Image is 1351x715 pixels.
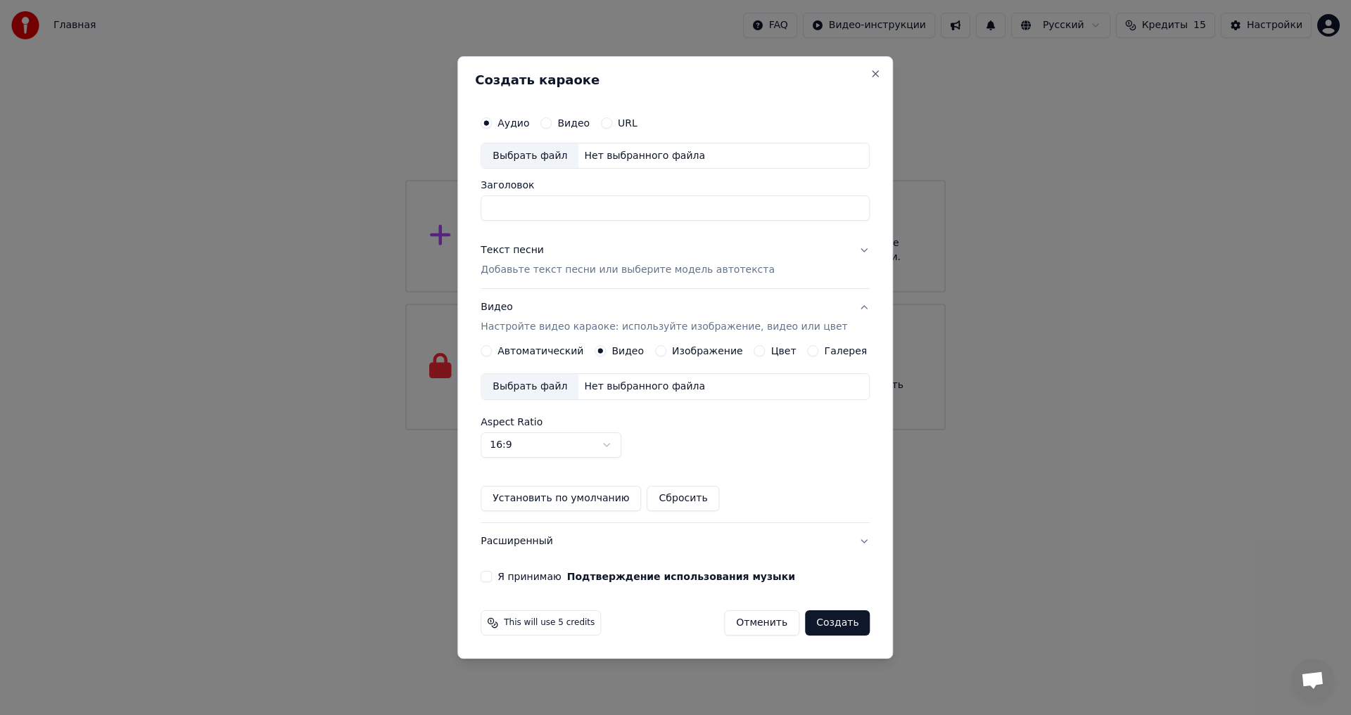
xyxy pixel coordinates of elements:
[481,143,578,169] div: Выбрать файл
[481,320,847,334] p: Настройте видео караоке: используйте изображение, видео или цвет
[805,610,870,636] button: Создать
[481,290,870,346] button: ВидеоНастройте видео караоке: используйте изображение, видео или цвет
[567,572,795,581] button: Я принимаю
[475,74,875,86] h2: Создать караоке
[481,523,870,560] button: Расширенный
[504,617,595,629] span: This will use 5 credits
[647,486,720,511] button: Сбросить
[557,118,590,128] label: Видео
[481,301,847,335] div: Видео
[497,572,795,581] label: Я принимаю
[724,610,799,636] button: Отменить
[771,346,797,356] label: Цвет
[618,118,638,128] label: URL
[481,264,775,278] p: Добавьте текст песни или выберите модель автотекста
[481,345,870,522] div: ВидеоНастройте видео караоке: используйте изображение, видео или цвет
[481,181,870,191] label: Заголовок
[481,417,870,427] label: Aspect Ratio
[578,149,711,163] div: Нет выбранного файла
[481,374,578,399] div: Выбрать файл
[578,380,711,394] div: Нет выбранного файла
[497,118,529,128] label: Аудио
[481,486,641,511] button: Установить по умолчанию
[611,346,644,356] label: Видео
[825,346,868,356] label: Галерея
[481,233,870,289] button: Текст песниДобавьте текст песни или выберите модель автотекста
[672,346,743,356] label: Изображение
[497,346,583,356] label: Автоматический
[481,244,544,258] div: Текст песни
